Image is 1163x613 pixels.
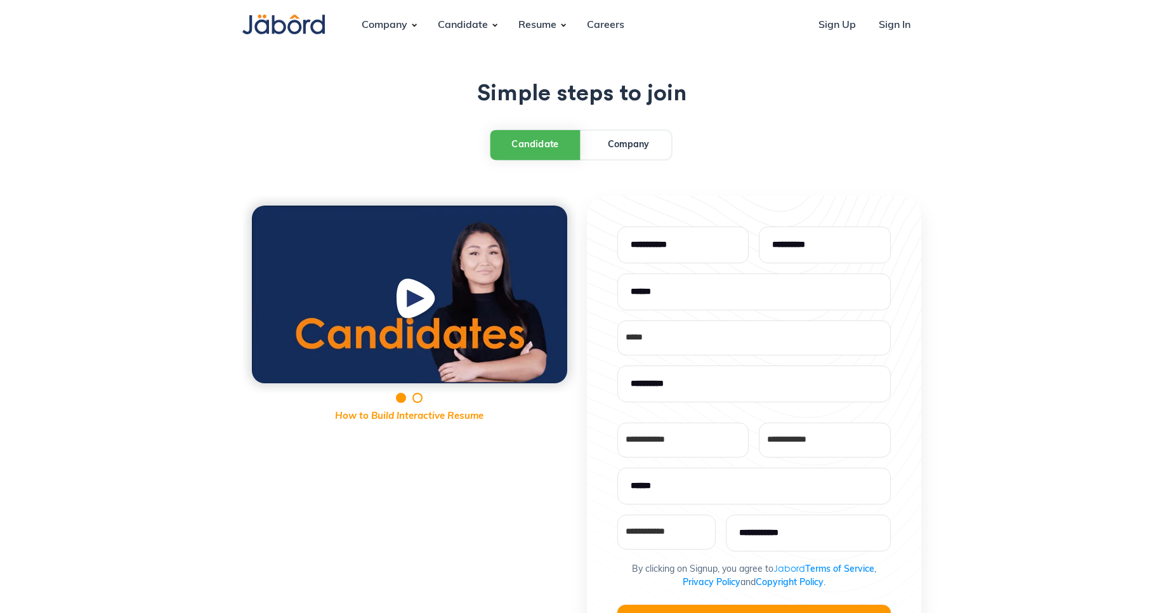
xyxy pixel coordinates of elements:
a: Candidate [490,129,580,159]
div: Candidate [511,138,559,152]
div: Resume [508,8,567,43]
h1: Simple steps to join [242,81,921,107]
div: 1 of 2 [242,196,577,393]
a: Sign In [869,8,921,43]
a: Careers [577,8,634,43]
a: JabordTerms of Service [773,565,874,574]
img: Jabord [242,15,325,34]
a: Sign Up [808,8,866,43]
div: Show slide 2 of 2 [412,393,423,403]
a: Privacy Policy [683,578,740,588]
span: Jabord [773,563,805,574]
img: Play Button [393,277,442,326]
div: Candidate [428,8,498,43]
div: Company [352,8,417,43]
a: Company [586,131,671,159]
p: By clicking on Signup, you agree to , and . [632,562,876,590]
div: Company [608,138,649,152]
a: open lightbox [252,206,567,383]
div: Show slide 1 of 2 [396,393,406,403]
a: Copyright Policy [756,578,824,588]
img: Candidate Thumbnail [252,206,567,383]
div: carousel [242,196,577,424]
p: How to Build Interactive Resume [242,410,577,425]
